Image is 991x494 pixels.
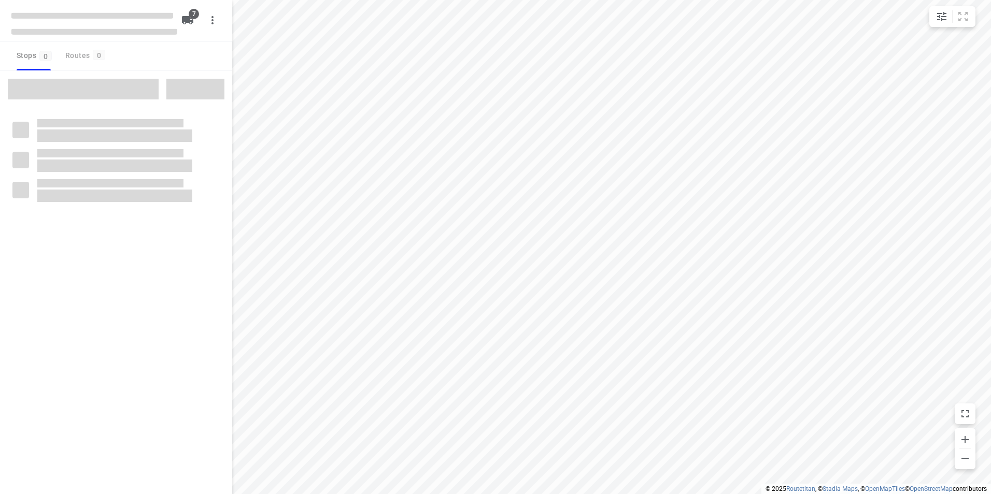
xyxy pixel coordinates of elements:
[786,485,815,492] a: Routetitan
[929,6,975,27] div: small contained button group
[766,485,987,492] li: © 2025 , © , © © contributors
[865,485,905,492] a: OpenMapTiles
[910,485,953,492] a: OpenStreetMap
[823,485,858,492] a: Stadia Maps
[931,6,952,27] button: Map settings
